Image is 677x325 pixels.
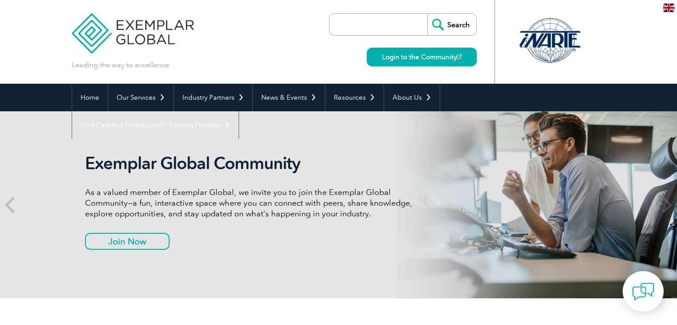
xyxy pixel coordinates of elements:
a: About Us [384,84,440,111]
a: Our Services [108,84,174,111]
img: contact-chat.png [632,280,654,303]
h2: Exemplar Global Community [85,153,419,174]
p: Leading the way to excellence [72,60,169,70]
img: open_square.png [457,54,462,59]
a: Industry Partners [174,84,252,111]
p: As a valued member of Exemplar Global, we invite you to join the Exemplar Global Community—a fun,... [85,187,419,219]
a: Find Certified Professional / Training Provider [72,111,239,139]
input: Search [427,14,476,35]
img: en [663,4,674,12]
a: Resources [325,84,384,111]
a: Home [72,84,108,111]
a: Login to the Community [367,48,477,66]
a: News & Events [253,84,325,111]
a: Join Now [85,233,170,250]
